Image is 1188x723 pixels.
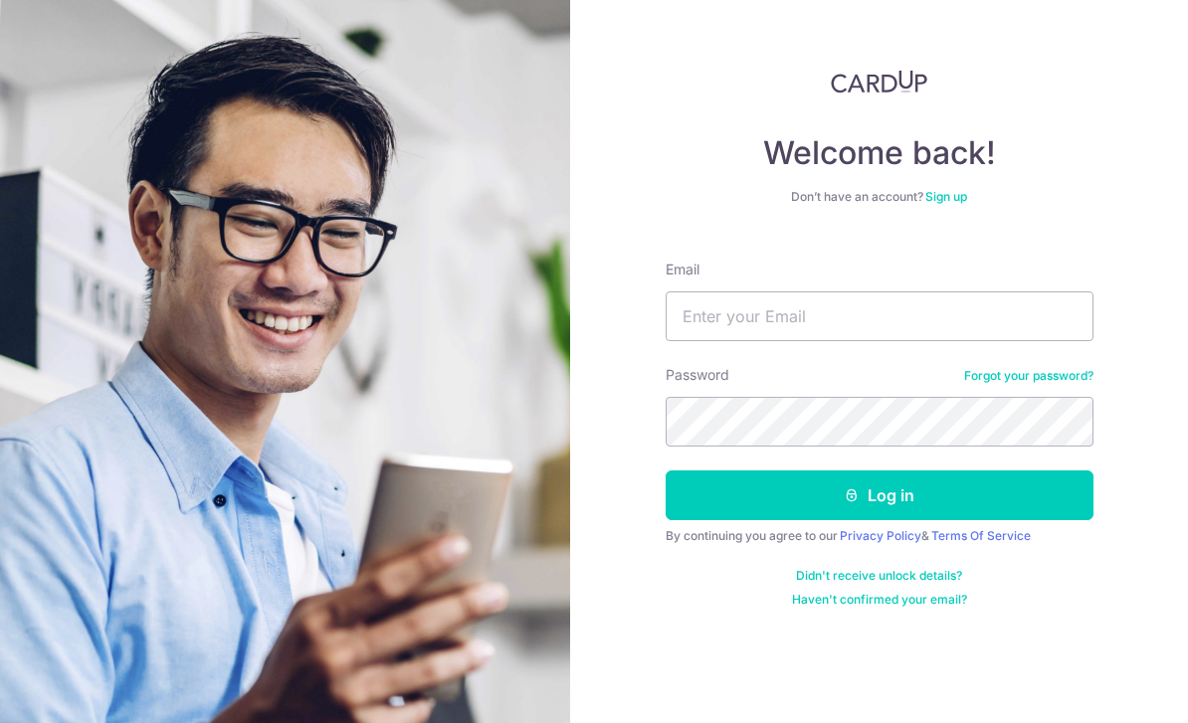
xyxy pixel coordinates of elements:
button: Log in [666,470,1093,520]
a: Privacy Policy [840,528,921,543]
a: Haven't confirmed your email? [792,592,967,608]
label: Password [666,365,729,385]
a: Sign up [925,189,967,204]
img: CardUp Logo [831,70,928,93]
div: By continuing you agree to our & [666,528,1093,544]
a: Terms Of Service [931,528,1031,543]
label: Email [666,260,699,279]
input: Enter your Email [666,291,1093,341]
a: Didn't receive unlock details? [796,568,962,584]
a: Forgot your password? [964,368,1093,384]
h4: Welcome back! [666,133,1093,173]
div: Don’t have an account? [666,189,1093,205]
